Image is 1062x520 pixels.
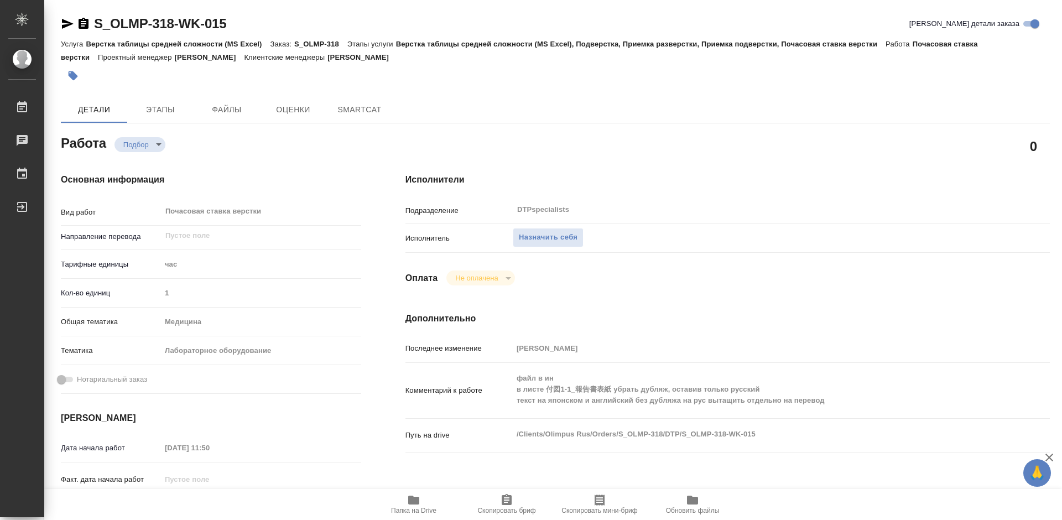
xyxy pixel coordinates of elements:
input: Пустое поле [164,229,335,242]
input: Пустое поле [161,285,361,301]
span: SmartCat [333,103,386,117]
span: Детали [67,103,121,117]
h4: Дополнительно [405,312,1050,325]
button: Скопировать бриф [460,489,553,520]
p: Подразделение [405,205,513,216]
span: 🙏 [1028,461,1047,485]
p: Верстка таблицы средней сложности (MS Excel), Подверстка, Приемка разверстки, Приемка подверстки,... [396,40,886,48]
button: Обновить файлы [646,489,739,520]
button: Скопировать мини-бриф [553,489,646,520]
span: Обновить файлы [666,507,720,514]
button: Скопировать ссылку для ЯМессенджера [61,17,74,30]
textarea: /Clients/Olimpus Rus/Orders/S_OLMP-318/DTP/S_OLMP-318-WK-015 [513,425,996,444]
span: Скопировать мини-бриф [561,507,637,514]
button: Подбор [120,140,152,149]
button: Скопировать ссылку [77,17,90,30]
h4: [PERSON_NAME] [61,412,361,425]
p: Вид работ [61,207,161,218]
div: Медицина [161,313,361,331]
p: Факт. дата начала работ [61,474,161,485]
button: Назначить себя [513,228,584,247]
p: Тематика [61,345,161,356]
p: Дата начала работ [61,443,161,454]
h4: Оплата [405,272,438,285]
span: [PERSON_NAME] детали заказа [909,18,1019,29]
p: Клиентские менеджеры [244,53,327,61]
h2: 0 [1030,137,1037,155]
button: 🙏 [1023,459,1051,487]
input: Пустое поле [161,471,258,487]
p: Услуга [61,40,86,48]
div: час [161,255,361,274]
input: Пустое поле [161,440,258,456]
span: Назначить себя [519,231,577,244]
textarea: файл в ин в листе 付図1-1_報告書表紙 убрать дубляж, оставив только русский текст на японском и английски... [513,369,996,410]
p: Заказ: [270,40,294,48]
div: Лабораторное оборудование [161,341,361,360]
input: Пустое поле [513,340,996,356]
p: Исполнитель [405,233,513,244]
span: Скопировать бриф [477,507,535,514]
p: Этапы услуги [347,40,396,48]
span: Файлы [200,103,253,117]
p: Работа [886,40,913,48]
p: Направление перевода [61,231,161,242]
p: Путь на drive [405,430,513,441]
p: Тарифные единицы [61,259,161,270]
p: S_OLMP-318 [294,40,347,48]
a: S_OLMP-318-WK-015 [94,16,226,31]
span: Оценки [267,103,320,117]
button: Не оплачена [452,273,501,283]
p: Кол-во единиц [61,288,161,299]
p: [PERSON_NAME] [175,53,244,61]
p: Последнее изменение [405,343,513,354]
p: [PERSON_NAME] [327,53,397,61]
span: Папка на Drive [391,507,436,514]
span: Нотариальный заказ [77,374,147,385]
div: Подбор [446,271,514,285]
p: Проектный менеджер [98,53,174,61]
h2: Работа [61,132,106,152]
p: Почасовая ставка верстки [61,40,978,61]
p: Верстка таблицы средней сложности (MS Excel) [86,40,270,48]
h4: Основная информация [61,173,361,186]
div: Подбор [114,137,165,152]
button: Добавить тэг [61,64,85,88]
button: Папка на Drive [367,489,460,520]
p: Общая тематика [61,316,161,327]
p: Комментарий к работе [405,385,513,396]
span: Этапы [134,103,187,117]
h4: Исполнители [405,173,1050,186]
